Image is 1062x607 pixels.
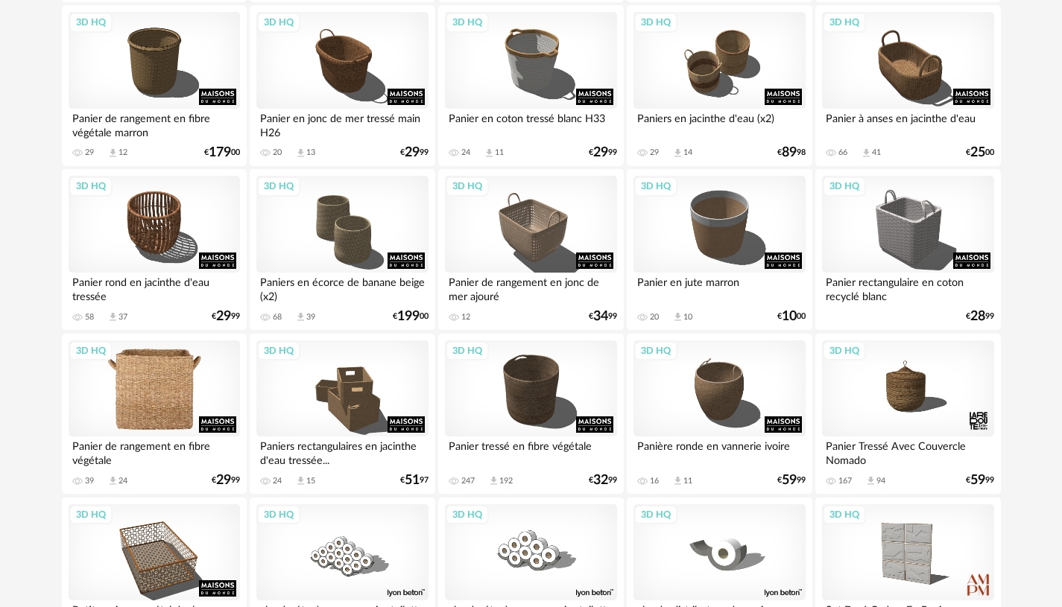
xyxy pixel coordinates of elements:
[62,334,247,495] a: 3D HQ Panier de rangement en fibre végétale 39 Download icon 24 €2999
[257,177,300,196] div: 3D HQ
[838,476,852,486] div: 167
[782,147,797,158] span: 89
[777,311,806,322] div: € 00
[966,147,994,158] div: € 00
[400,475,429,486] div: € 97
[69,177,113,196] div: 3D HQ
[212,475,240,486] div: € 99
[633,109,805,139] div: Paniers en jacinthe d'eau (x2)
[593,147,608,158] span: 29
[256,273,428,302] div: Paniers en écorce de banane beige (x2)
[204,147,240,158] div: € 00
[107,475,118,486] span: Download icon
[118,147,127,158] div: 12
[627,334,812,495] a: 3D HQ Panière ronde en vannerie ivoire 16 Download icon 11 €5999
[69,341,113,360] div: 3D HQ
[69,109,240,139] div: Panier de rangement en fibre végétale marron
[295,311,306,322] span: Download icon
[250,169,434,330] a: 3D HQ Paniers en écorce de banane beige (x2) 68 Download icon 39 €19900
[865,475,876,486] span: Download icon
[250,334,434,495] a: 3D HQ Paniers rectangulaires en jacinthe d'eau tressée... 24 Download icon 15 €5197
[250,5,434,166] a: 3D HQ Panier en jonc de mer tressé main H26 20 Download icon 13 €2999
[861,147,872,159] span: Download icon
[589,475,617,486] div: € 99
[782,311,797,322] span: 10
[446,13,489,32] div: 3D HQ
[589,147,617,158] div: € 99
[107,311,118,322] span: Download icon
[634,13,677,32] div: 3D HQ
[461,312,470,322] div: 12
[209,147,231,158] span: 179
[650,476,659,486] div: 16
[107,147,118,159] span: Download icon
[405,147,420,158] span: 29
[445,436,616,466] div: Panier tressé en fibre végétale
[838,147,847,158] div: 66
[672,147,683,159] span: Download icon
[85,312,94,322] div: 58
[212,311,240,322] div: € 99
[672,475,683,486] span: Download icon
[627,169,812,330] a: 3D HQ Panier en jute marron 20 Download icon 10 €1000
[295,147,306,159] span: Download icon
[438,5,623,166] a: 3D HQ Panier en coton tressé blanc H33 24 Download icon 11 €2999
[822,436,993,466] div: Panier Tressé Avec Couvercle Nomado
[495,147,504,158] div: 11
[461,147,470,158] div: 24
[216,311,231,322] span: 29
[438,169,623,330] a: 3D HQ Panier de rangement en jonc de mer ajouré 12 €3499
[589,311,617,322] div: € 99
[777,147,806,158] div: € 98
[446,505,489,524] div: 3D HQ
[69,13,113,32] div: 3D HQ
[633,273,805,302] div: Panier en jute marron
[438,334,623,495] a: 3D HQ Panier tressé en fibre végétale 247 Download icon 192 €3299
[118,476,127,486] div: 24
[273,312,282,322] div: 68
[593,475,608,486] span: 32
[970,475,985,486] span: 59
[823,177,866,196] div: 3D HQ
[273,147,282,158] div: 20
[446,177,489,196] div: 3D HQ
[256,109,428,139] div: Panier en jonc de mer tressé main H26
[69,436,240,466] div: Panier de rangement en fibre végétale
[777,475,806,486] div: € 99
[822,109,993,139] div: Panier à anses en jacinthe d'eau
[69,273,240,302] div: Panier rond en jacinthe d'eau tressée
[257,505,300,524] div: 3D HQ
[876,476,885,486] div: 94
[397,311,420,322] span: 199
[593,311,608,322] span: 34
[257,13,300,32] div: 3D HQ
[815,169,1000,330] a: 3D HQ Panier rectangulaire en coton recyclé blanc €2899
[446,341,489,360] div: 3D HQ
[306,147,315,158] div: 13
[822,273,993,302] div: Panier rectangulaire en coton recyclé blanc
[445,273,616,302] div: Panier de rangement en jonc de mer ajouré
[634,505,677,524] div: 3D HQ
[633,436,805,466] div: Panière ronde en vannerie ivoire
[823,341,866,360] div: 3D HQ
[257,341,300,360] div: 3D HQ
[484,147,495,159] span: Download icon
[970,147,985,158] span: 25
[85,147,94,158] div: 29
[216,475,231,486] span: 29
[672,311,683,322] span: Download icon
[683,147,692,158] div: 14
[62,169,247,330] a: 3D HQ Panier rond en jacinthe d'eau tressée 58 Download icon 37 €2999
[256,436,428,466] div: Paniers rectangulaires en jacinthe d'eau tressée...
[966,475,994,486] div: € 99
[634,177,677,196] div: 3D HQ
[683,476,692,486] div: 11
[815,334,1000,495] a: 3D HQ Panier Tressé Avec Couvercle Nomado 167 Download icon 94 €5999
[461,476,475,486] div: 247
[815,5,1000,166] a: 3D HQ Panier à anses en jacinthe d'eau 66 Download icon 41 €2500
[85,476,94,486] div: 39
[823,13,866,32] div: 3D HQ
[499,476,513,486] div: 192
[393,311,429,322] div: € 00
[872,147,881,158] div: 41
